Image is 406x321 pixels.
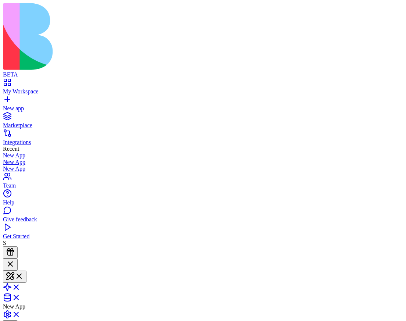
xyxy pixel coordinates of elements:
[3,88,403,95] div: My Workspace
[3,216,403,223] div: Give feedback
[3,139,403,146] div: Integrations
[3,146,19,152] span: Recent
[3,240,6,246] span: S
[3,182,403,189] div: Team
[3,159,403,165] a: New App
[3,303,25,310] span: New App
[3,176,403,189] a: Team
[3,99,403,112] a: New app
[3,165,403,172] a: New App
[3,193,403,206] a: Help
[3,199,403,206] div: Help
[3,115,403,129] a: Marketplace
[3,210,403,223] a: Give feedback
[3,105,403,112] div: New app
[3,82,403,95] a: My Workspace
[3,152,403,159] a: New App
[3,132,403,146] a: Integrations
[3,65,403,78] a: BETA
[3,71,403,78] div: BETA
[3,227,403,240] a: Get Started
[3,3,298,70] img: logo
[3,233,403,240] div: Get Started
[3,122,403,129] div: Marketplace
